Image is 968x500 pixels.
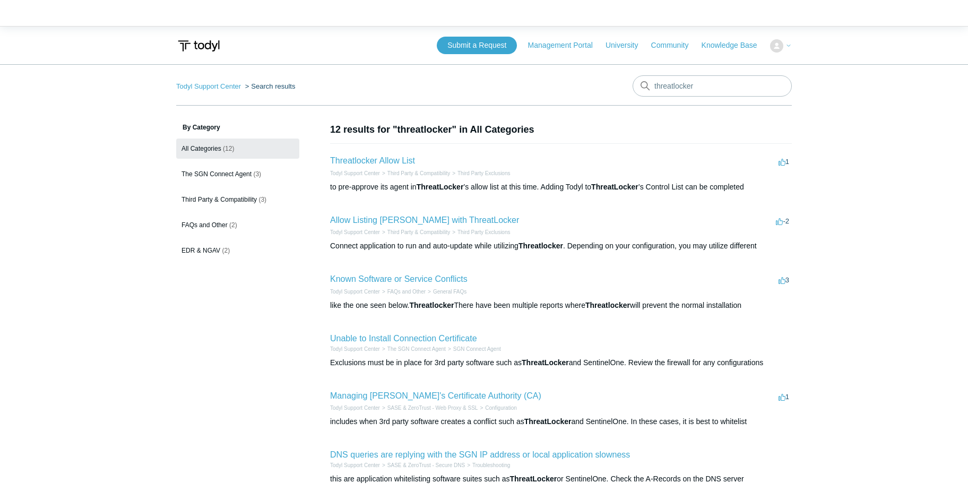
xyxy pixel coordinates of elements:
[387,229,450,235] a: Third Party & Compatibility
[330,462,380,468] a: Todyl Support Center
[176,240,299,261] a: EDR & NGAV (2)
[330,461,380,469] li: Todyl Support Center
[176,82,241,90] a: Todyl Support Center
[253,170,261,178] span: (3)
[465,461,510,469] li: Troubleshooting
[330,404,380,412] li: Todyl Support Center
[450,169,510,177] li: Third Party Exclusions
[380,169,450,177] li: Third Party & Compatibility
[330,473,792,485] div: this are application whitelisting software suites such as or SentinelOne. Check the A-Records on ...
[330,416,792,427] div: includes when 3rd party software creates a conflict such as and SentinelOne. In these cases, it i...
[591,183,638,191] em: ThreatLocker
[472,462,510,468] a: Troubleshooting
[330,391,541,400] a: Managing [PERSON_NAME]'s Certificate Authority (CA)
[176,82,243,90] li: Todyl Support Center
[387,170,450,176] a: Third Party & Compatibility
[437,37,517,54] a: Submit a Request
[330,229,380,235] a: Todyl Support Center
[409,301,454,309] em: Threatlocker
[330,170,380,176] a: Todyl Support Center
[181,221,228,229] span: FAQs and Other
[518,242,563,250] em: Threatlocker
[478,404,516,412] li: Configuration
[510,475,557,483] em: ThreatLocker
[387,289,426,295] a: FAQs and Other
[176,164,299,184] a: The SGN Connect Agent (3)
[330,123,792,137] h1: 12 results for "threatlocker" in All Categories
[779,158,789,166] span: 1
[522,358,569,367] em: ThreatLocker
[330,228,380,236] li: Todyl Support Center
[330,274,468,283] a: Known Software or Service Conflicts
[181,247,220,254] span: EDR & NGAV
[702,40,768,51] a: Knowledge Base
[181,145,221,152] span: All Categories
[380,345,446,353] li: The SGN Connect Agent
[446,345,501,353] li: SGN Connect Agent
[585,301,630,309] em: Threatlocker
[387,405,478,411] a: SASE & ZeroTrust - Web Proxy & SSL
[528,40,603,51] a: Management Portal
[181,170,252,178] span: The SGN Connect Agent
[426,288,466,296] li: General FAQs
[176,189,299,210] a: Third Party & Compatibility (3)
[387,346,446,352] a: The SGN Connect Agent
[258,196,266,203] span: (3)
[330,345,380,353] li: Todyl Support Center
[181,196,257,203] span: Third Party & Compatibility
[776,217,789,225] span: -2
[176,215,299,235] a: FAQs and Other (2)
[330,182,792,193] div: to pre-approve its agent in ’s allow list at this time. Adding Todyl to ’s Control List can be co...
[433,289,466,295] a: General FAQs
[330,346,380,352] a: Todyl Support Center
[457,229,510,235] a: Third Party Exclusions
[417,183,464,191] em: ThreatLocker
[222,247,230,254] span: (2)
[330,169,380,177] li: Todyl Support Center
[330,450,630,459] a: DNS queries are replying with the SGN IP address or local application slowness
[453,346,501,352] a: SGN Connect Agent
[243,82,296,90] li: Search results
[524,417,572,426] em: ThreatLocker
[330,215,519,225] a: Allow Listing [PERSON_NAME] with ThreatLocker
[633,75,792,97] input: Search
[380,228,450,236] li: Third Party & Compatibility
[330,357,792,368] div: Exclusions must be in place for 3rd party software such as and SentinelOne. Review the firewall f...
[380,404,478,412] li: SASE & ZeroTrust - Web Proxy & SSL
[176,36,221,56] img: Todyl Support Center Help Center home page
[606,40,649,51] a: University
[485,405,516,411] a: Configuration
[380,461,465,469] li: SASE & ZeroTrust - Secure DNS
[330,405,380,411] a: Todyl Support Center
[176,139,299,159] a: All Categories (12)
[176,123,299,132] h3: By Category
[330,156,415,165] a: Threatlocker Allow List
[450,228,510,236] li: Third Party Exclusions
[330,300,792,311] div: like the one seen below. There have been multiple reports where will prevent the normal installation
[330,240,792,252] div: Connect application to run and auto-update while utilizing . Depending on your configuration, you...
[779,276,789,284] span: 3
[779,393,789,401] span: 1
[380,288,426,296] li: FAQs and Other
[229,221,237,229] span: (2)
[387,462,465,468] a: SASE & ZeroTrust - Secure DNS
[330,288,380,296] li: Todyl Support Center
[651,40,699,51] a: Community
[330,289,380,295] a: Todyl Support Center
[330,334,477,343] a: Unable to Install Connection Certificate
[223,145,234,152] span: (12)
[457,170,510,176] a: Third Party Exclusions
